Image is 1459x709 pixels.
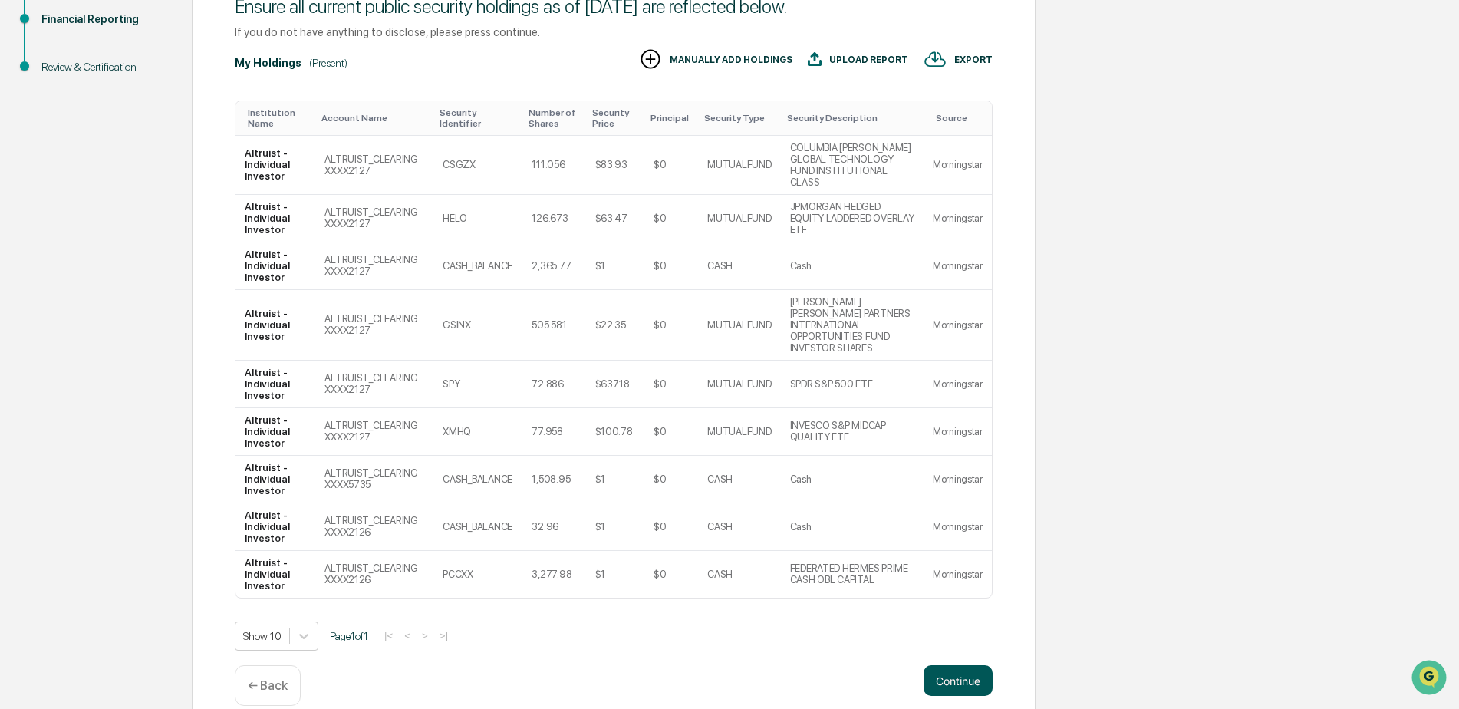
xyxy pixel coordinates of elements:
span: Pylon [153,260,186,272]
td: 111.056 [522,136,585,195]
td: $1 [586,242,645,290]
td: CSGZX [433,136,522,195]
td: Morningstar [924,136,992,195]
td: Altruist - Individual Investor [235,290,315,361]
td: INVESCO S&P MIDCAP QUALITY ETF [781,408,924,456]
p: How can we help? [15,32,279,57]
td: $1 [586,551,645,598]
td: $637.18 [586,361,645,408]
div: EXPORT [954,54,993,65]
div: Toggle SortBy [936,113,986,124]
span: Preclearance [31,193,99,209]
td: $22.35 [586,290,645,361]
td: Morningstar [924,408,992,456]
td: MUTUALFUND [698,195,780,242]
td: Morningstar [924,456,992,503]
span: Page 1 of 1 [330,630,368,642]
div: Toggle SortBy [529,107,579,129]
div: (Present) [309,57,347,69]
td: $0 [644,503,698,551]
td: ALTRUIST_CLEARING XXXX2126 [315,503,433,551]
a: 🖐️Preclearance [9,187,105,215]
td: Altruist - Individual Investor [235,551,315,598]
td: MUTUALFUND [698,290,780,361]
div: 🔎 [15,224,28,236]
td: $1 [586,503,645,551]
td: CASH_BALANCE [433,242,522,290]
a: Powered byPylon [108,259,186,272]
td: ALTRUIST_CLEARING XXXX5735 [315,456,433,503]
td: 77.958 [522,408,585,456]
div: Financial Reporting [41,12,167,28]
td: JPMORGAN HEDGED EQUITY LADDERED OVERLAY ETF [781,195,924,242]
div: Toggle SortBy [321,113,427,124]
td: Altruist - Individual Investor [235,136,315,195]
td: CASH [698,503,780,551]
td: 72.886 [522,361,585,408]
td: [PERSON_NAME] [PERSON_NAME] PARTNERS INTERNATIONAL OPPORTUNITIES FUND INVESTOR SHARES [781,290,924,361]
td: $0 [644,361,698,408]
div: Toggle SortBy [248,107,309,129]
td: XMHQ [433,408,522,456]
td: $0 [644,136,698,195]
div: 🗄️ [111,195,124,207]
td: ALTRUIST_CLEARING XXXX2127 [315,408,433,456]
td: 3,277.98 [522,551,585,598]
div: Start new chat [52,117,252,133]
td: Altruist - Individual Investor [235,361,315,408]
span: Data Lookup [31,223,97,238]
span: Attestations [127,193,190,209]
div: Toggle SortBy [440,107,516,129]
input: Clear [40,70,253,86]
button: >| [435,629,453,642]
td: Cash [781,456,924,503]
td: CASH [698,456,780,503]
td: MUTUALFUND [698,361,780,408]
td: CASH [698,242,780,290]
td: Altruist - Individual Investor [235,242,315,290]
div: My Holdings [235,57,301,69]
button: < [400,629,415,642]
td: $0 [644,456,698,503]
td: FEDERATED HERMES PRIME CASH OBL CAPITAL [781,551,924,598]
td: $0 [644,290,698,361]
td: Morningstar [924,551,992,598]
td: Cash [781,503,924,551]
td: Morningstar [924,503,992,551]
div: Toggle SortBy [787,113,917,124]
td: $0 [644,195,698,242]
div: Review & Certification [41,59,167,75]
td: SPDR S&P 500 ETF [781,361,924,408]
img: 1746055101610-c473b297-6a78-478c-a979-82029cc54cd1 [15,117,43,145]
td: Morningstar [924,361,992,408]
td: $0 [644,551,698,598]
div: Toggle SortBy [704,113,774,124]
td: CASH_BALANCE [433,456,522,503]
a: 🗄️Attestations [105,187,196,215]
div: 🖐️ [15,195,28,207]
td: Morningstar [924,290,992,361]
td: Morningstar [924,242,992,290]
td: MUTUALFUND [698,136,780,195]
td: CASH_BALANCE [433,503,522,551]
td: SPY [433,361,522,408]
td: ALTRUIST_CLEARING XXXX2126 [315,551,433,598]
div: Toggle SortBy [650,113,692,124]
div: We're available if you need us! [52,133,194,145]
td: 2,365.77 [522,242,585,290]
td: 32.96 [522,503,585,551]
td: Altruist - Individual Investor [235,195,315,242]
td: $63.47 [586,195,645,242]
button: Start new chat [261,122,279,140]
td: $0 [644,242,698,290]
td: Altruist - Individual Investor [235,408,315,456]
td: PCCXX [433,551,522,598]
td: Morningstar [924,195,992,242]
p: ← Back [248,678,288,693]
td: 1,508.95 [522,456,585,503]
td: Altruist - Individual Investor [235,503,315,551]
img: UPLOAD REPORT [808,48,822,71]
td: $1 [586,456,645,503]
td: Cash [781,242,924,290]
